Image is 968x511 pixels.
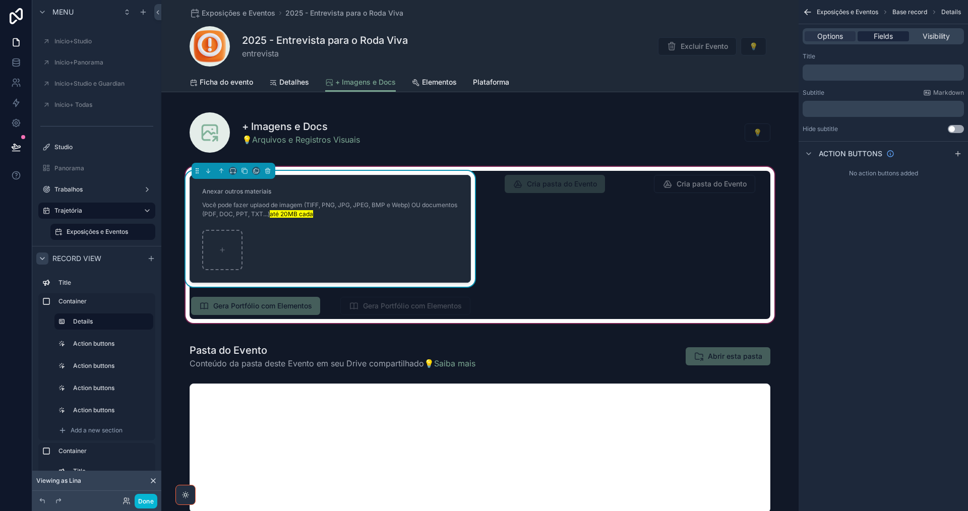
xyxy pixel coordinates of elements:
[54,185,139,194] label: Trabalhos
[803,52,815,60] label: Title
[202,201,458,219] p: Você pode fazer uplaod de imagem (TIFF, PNG, JPG, JPEG, BMP e Webp) OU documentos (PDF, DOC, PPT,...
[335,77,396,87] span: + Imagens e Docs
[38,203,155,219] a: Trajetória
[803,65,964,81] div: scrollable content
[54,164,153,172] label: Panorama
[819,149,882,159] span: Action buttons
[473,77,509,87] span: Plataforma
[892,8,927,16] span: Base record
[54,101,153,109] label: Início+ Todas
[817,8,878,16] span: Exposições e Eventos
[38,97,155,113] a: Início+ Todas
[54,58,153,67] label: Início+Panorama
[71,426,123,434] span: Add a new section
[38,139,155,155] a: Studio
[803,89,824,97] label: Subtitle
[36,477,81,485] span: Viewing as Lina
[73,467,149,475] label: Title
[58,447,151,455] label: Container
[190,73,253,93] a: Ficha do evento
[279,77,309,87] span: Detalhes
[73,362,149,370] label: Action buttons
[58,297,151,305] label: Container
[73,384,149,392] label: Action buttons
[242,33,408,47] h1: 2025 - Entrevista para o Roda Viva
[269,73,309,93] a: Detalhes
[73,406,149,414] label: Action buttons
[923,89,964,97] a: Markdown
[54,207,135,215] label: Trajetória
[32,270,161,475] div: scrollable content
[412,73,457,93] a: Elementos
[941,8,961,16] span: Details
[190,8,275,18] a: Exposições e Eventos
[923,31,950,41] span: Visibility
[803,101,964,117] div: scrollable content
[38,160,155,176] a: Panorama
[202,8,275,18] span: Exposições e Eventos
[270,210,313,218] mark: até 20MB cada
[73,317,145,326] label: Details
[58,279,151,287] label: Title
[38,181,155,198] a: Trabalhos
[325,73,396,92] a: + Imagens e Docs
[803,125,838,133] label: Hide subtitle
[52,253,101,264] span: Record view
[422,77,457,87] span: Elementos
[874,31,893,41] span: Fields
[38,54,155,71] a: Início+Panorama
[285,8,403,18] a: 2025 - Entrevista para o Roda Viva
[67,228,149,236] label: Exposições e Eventos
[202,187,271,195] span: Anexar outros materiais
[135,494,157,508] button: Done
[54,80,153,88] label: Início+Studio e Guardian
[242,47,408,59] span: entrevista
[52,7,74,17] span: Menu
[933,89,964,97] span: Markdown
[50,224,155,240] a: Exposições e Eventos
[73,340,149,348] label: Action buttons
[473,73,509,93] a: Plataforma
[54,143,153,151] label: Studio
[799,165,968,181] div: No action buttons added
[54,37,153,45] label: Início+Studio
[200,77,253,87] span: Ficha do evento
[50,245,155,261] a: Publicações
[38,33,155,49] a: Início+Studio
[817,31,843,41] span: Options
[38,76,155,92] a: Início+Studio e Guardian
